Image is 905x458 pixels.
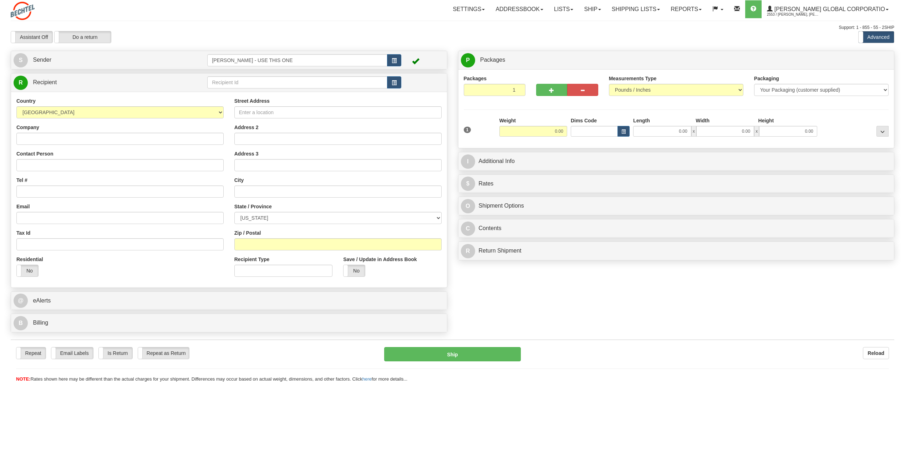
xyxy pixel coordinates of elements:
span: @ [14,294,28,308]
label: Weight [499,117,516,124]
a: @ eAlerts [14,294,444,308]
label: Do a return [55,31,111,43]
span: $ [461,177,475,191]
span: 1 [464,127,471,133]
img: logo2553.jpg [11,2,35,20]
label: No [17,265,38,276]
a: B Billing [14,316,444,330]
a: P Packages [461,53,892,67]
label: Tax Id [16,229,30,236]
label: Tel # [16,177,27,184]
label: Repeat [16,347,46,359]
a: IAdditional Info [461,154,892,169]
a: Addressbook [490,0,549,18]
label: Dims Code [571,117,597,124]
span: S [14,53,28,67]
button: Reload [863,347,889,359]
span: NOTE: [16,376,30,382]
span: Billing [33,320,48,326]
input: Sender Id [207,54,387,66]
label: Repeat as Return [138,347,189,359]
input: Recipient Id [207,76,387,88]
span: C [461,222,475,236]
label: Address 2 [234,124,259,131]
a: CContents [461,221,892,236]
span: [PERSON_NAME] Global Corporatio [773,6,885,12]
a: Lists [549,0,579,18]
span: x [754,126,759,137]
label: Recipient Type [234,256,270,263]
label: Email Labels [51,347,93,359]
span: x [691,126,696,137]
span: eAlerts [33,297,51,304]
label: Measurements Type [609,75,657,82]
span: R [14,76,28,90]
label: Packaging [754,75,779,82]
a: Reports [665,0,707,18]
label: City [234,177,244,184]
iframe: chat widget [889,193,904,265]
label: Length [633,117,650,124]
button: Ship [384,347,521,361]
a: RReturn Shipment [461,244,892,258]
label: Packages [464,75,487,82]
span: R [461,244,475,258]
input: Enter a location [234,106,442,118]
label: Contact Person [16,150,53,157]
a: [PERSON_NAME] Global Corporatio 2553 / [PERSON_NAME], [PERSON_NAME] [762,0,894,18]
label: Street Address [234,97,270,105]
span: P [461,53,475,67]
span: Sender [33,57,51,63]
label: Is Return [99,347,132,359]
a: Shipping lists [606,0,665,18]
label: Width [696,117,710,124]
label: Residential [16,256,43,263]
a: here [362,376,372,382]
label: Company [16,124,39,131]
label: Zip / Postal [234,229,261,236]
label: Email [16,203,30,210]
a: Settings [447,0,490,18]
span: Recipient [33,79,57,85]
a: R Recipient [14,75,186,90]
span: I [461,154,475,169]
label: Address 3 [234,150,259,157]
label: Height [758,117,774,124]
label: Country [16,97,36,105]
div: Support: 1 - 855 - 55 - 2SHIP [11,25,894,31]
div: ... [876,126,889,137]
b: Reload [868,350,884,356]
a: Ship [579,0,606,18]
label: No [344,265,365,276]
label: State / Province [234,203,272,210]
a: S Sender [14,53,207,67]
span: O [461,199,475,213]
span: 2553 / [PERSON_NAME], [PERSON_NAME] [767,11,820,18]
div: Rates shown here may be different than the actual charges for your shipment. Differences may occu... [11,376,894,383]
a: OShipment Options [461,199,892,213]
a: $Rates [461,177,892,191]
label: Assistant Off [11,31,52,43]
span: Packages [480,57,505,63]
span: B [14,316,28,330]
label: Advanced [859,31,894,43]
label: Save / Update in Address Book [343,256,417,263]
